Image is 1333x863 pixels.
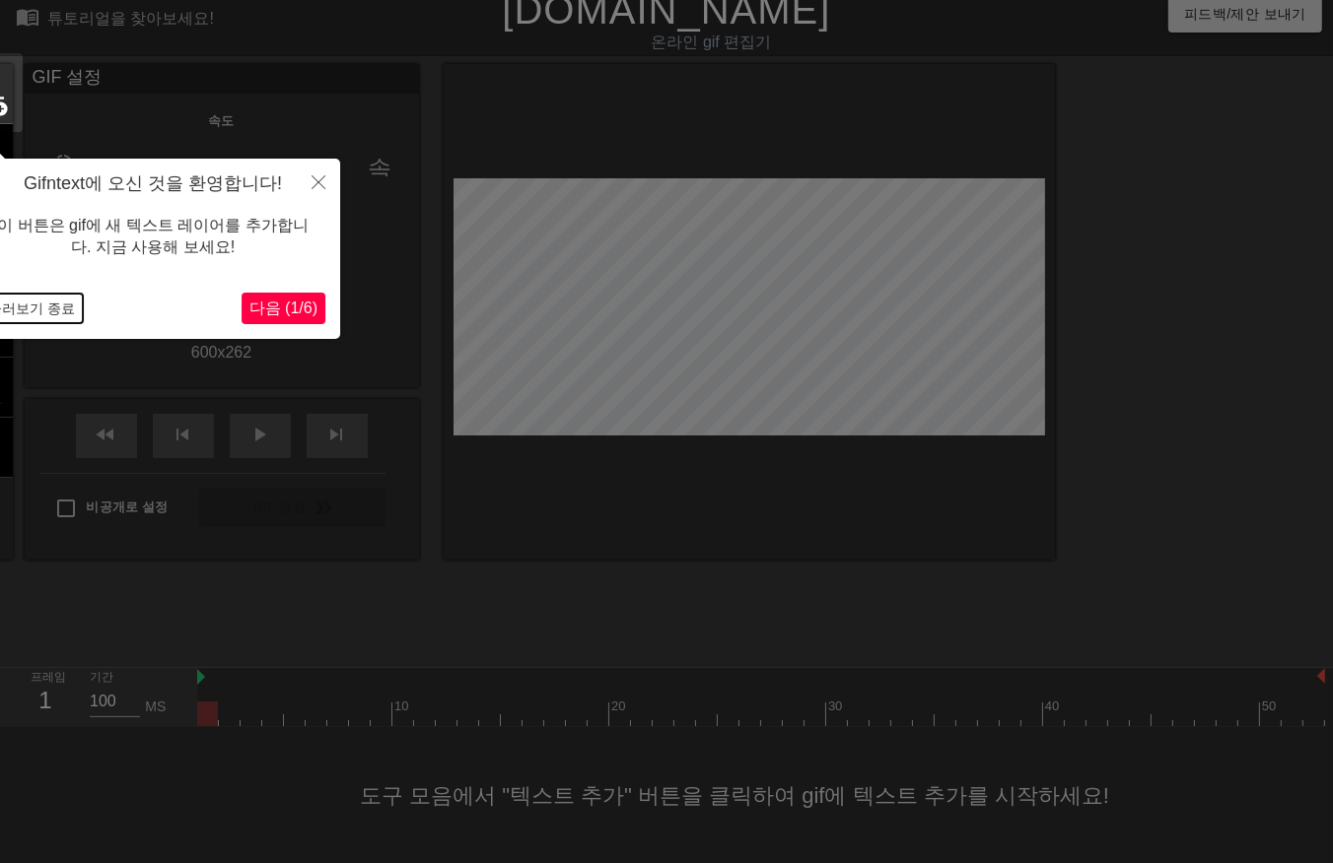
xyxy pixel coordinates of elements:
[297,159,340,204] button: 닫다
[242,293,325,324] button: 다음
[249,299,317,316] span: 다음 (1/6)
